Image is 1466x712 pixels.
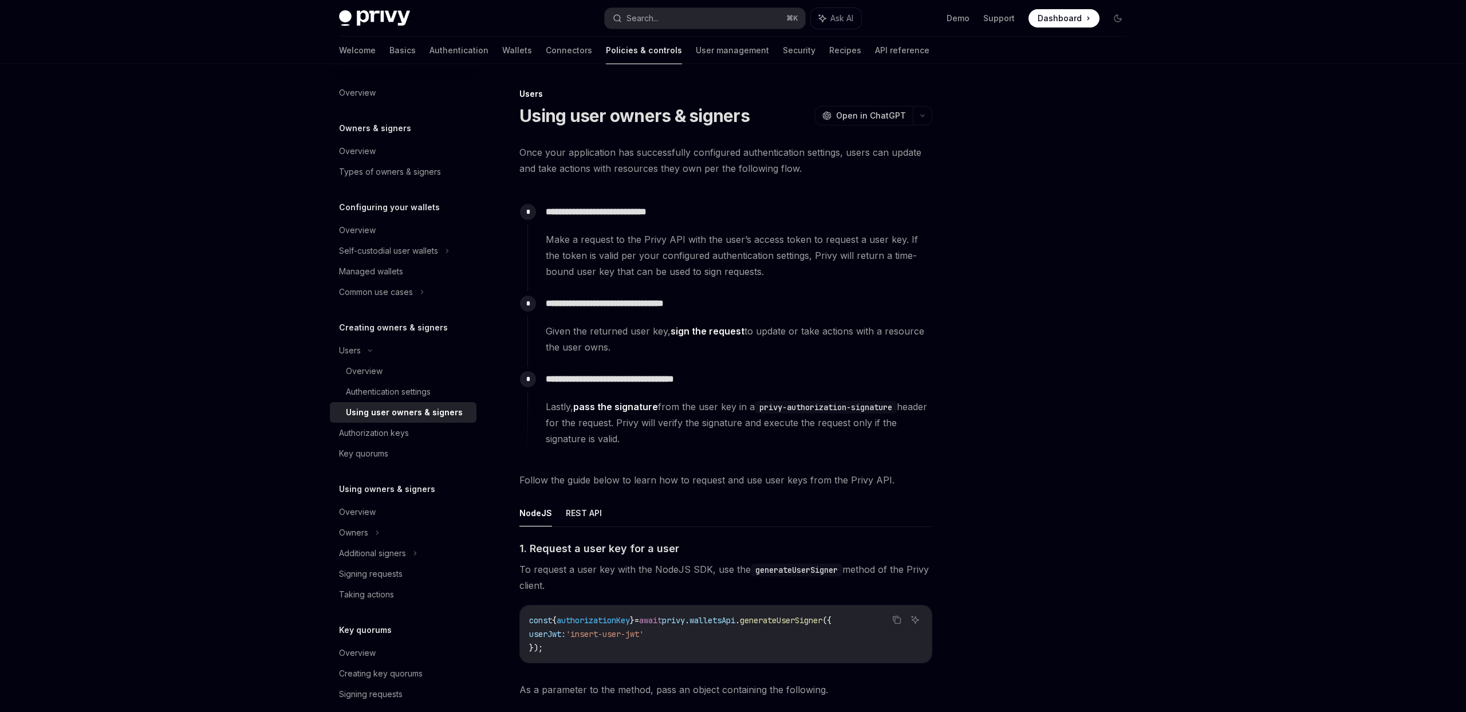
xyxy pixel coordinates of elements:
[546,399,932,447] span: Lastly, from the user key in a header for the request. Privy will verify the signature and execut...
[605,8,805,29] button: Search...⌘K
[330,141,476,162] a: Overview
[671,325,744,337] a: sign the request
[606,37,682,64] a: Policies & controls
[566,629,644,639] span: 'insert-user-jwt'
[339,482,435,496] h5: Using owners & signers
[783,37,815,64] a: Security
[829,37,861,64] a: Recipes
[330,162,476,182] a: Types of owners & signers
[330,502,476,522] a: Overview
[346,406,463,419] div: Using user owners & signers
[519,144,932,176] span: Once your application has successfully configured authentication settings, users can update and t...
[662,615,685,626] span: privy
[1028,9,1099,27] a: Dashboard
[339,244,438,258] div: Self-custodial user wallets
[836,110,906,121] span: Open in ChatGPT
[339,588,394,601] div: Taking actions
[330,261,476,282] a: Managed wallets
[389,37,416,64] a: Basics
[339,321,448,335] h5: Creating owners & signers
[330,402,476,423] a: Using user owners & signers
[339,285,413,299] div: Common use cases
[557,615,630,626] span: authorizationKey
[330,443,476,464] a: Key quorums
[339,344,361,357] div: Users
[339,144,376,158] div: Overview
[811,8,861,29] button: Ask AI
[566,499,602,526] button: REST API
[330,82,476,103] a: Overview
[755,401,897,414] code: privy-authorization-signature
[689,615,735,626] span: walletsApi
[830,13,853,24] span: Ask AI
[696,37,769,64] a: User management
[339,505,376,519] div: Overview
[339,121,411,135] h5: Owners & signers
[330,220,476,241] a: Overview
[735,615,740,626] span: .
[751,564,842,576] code: generateUserSigner
[529,615,552,626] span: const
[330,643,476,663] a: Overview
[529,629,566,639] span: userJwt:
[339,223,376,237] div: Overview
[889,612,904,627] button: Copy the contents from the code block
[626,11,659,25] div: Search...
[339,567,403,581] div: Signing requests
[519,682,932,698] span: As a parameter to the method, pass an object containing the following.
[519,472,932,488] span: Follow the guide below to learn how to request and use user keys from the Privy API.
[908,612,923,627] button: Ask AI
[339,37,376,64] a: Welcome
[875,37,929,64] a: API reference
[346,385,431,399] div: Authentication settings
[502,37,532,64] a: Wallets
[330,584,476,605] a: Taking actions
[546,37,592,64] a: Connectors
[339,546,406,560] div: Additional signers
[519,499,552,526] button: NodeJS
[552,615,557,626] span: {
[573,401,658,413] a: pass the signature
[947,13,970,24] a: Demo
[339,646,376,660] div: Overview
[339,667,423,680] div: Creating key quorums
[1109,9,1127,27] button: Toggle dark mode
[1038,13,1082,24] span: Dashboard
[685,615,689,626] span: .
[822,615,831,626] span: ({
[339,10,410,26] img: dark logo
[330,684,476,705] a: Signing requests
[330,564,476,584] a: Signing requests
[630,615,635,626] span: }
[339,447,388,461] div: Key quorums
[339,265,403,278] div: Managed wallets
[339,623,392,637] h5: Key quorums
[339,426,409,440] div: Authorization keys
[339,200,440,214] h5: Configuring your wallets
[330,663,476,684] a: Creating key quorums
[429,37,488,64] a: Authentication
[330,361,476,381] a: Overview
[519,105,750,126] h1: Using user owners & signers
[546,231,932,280] span: Make a request to the Privy API with the user’s access token to request a user key. If the token ...
[546,323,932,355] span: Given the returned user key, to update or take actions with a resource the user owns.
[330,423,476,443] a: Authorization keys
[519,561,932,593] span: To request a user key with the NodeJS SDK, use the method of the Privy client.
[339,526,368,540] div: Owners
[740,615,822,626] span: generateUserSigner
[330,381,476,402] a: Authentication settings
[519,541,679,556] span: 1. Request a user key for a user
[786,14,798,23] span: ⌘ K
[339,687,403,701] div: Signing requests
[339,165,441,179] div: Types of owners & signers
[635,615,639,626] span: =
[529,643,543,653] span: });
[339,86,376,100] div: Overview
[519,88,932,100] div: Users
[983,13,1015,24] a: Support
[815,106,913,125] button: Open in ChatGPT
[639,615,662,626] span: await
[346,364,383,378] div: Overview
